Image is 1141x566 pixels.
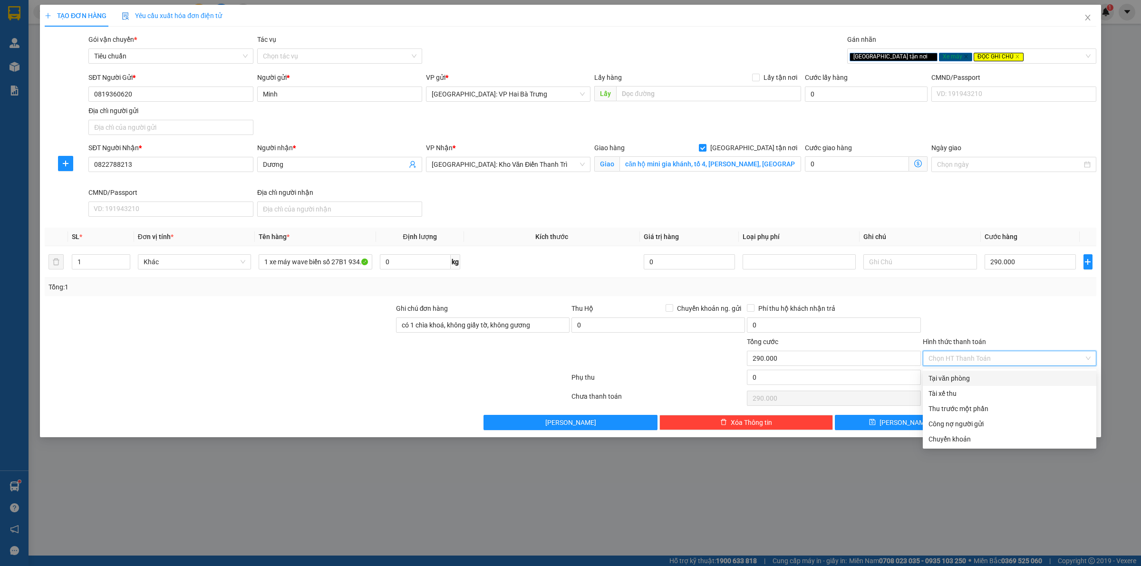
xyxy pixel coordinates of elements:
span: CÔNG TY TNHH CHUYỂN PHÁT NHANH BẢO AN [75,20,190,38]
span: Tiêu chuẩn [94,49,248,63]
span: Lấy hàng [594,74,622,81]
span: 13:42:32 [DATE] [4,66,59,74]
span: Khác [144,255,245,269]
input: Địa chỉ của người nhận [257,201,422,217]
div: Phụ thu [570,372,746,389]
input: VD: Bàn, Ghế [259,254,372,269]
span: plus [45,12,51,19]
span: close [1015,54,1020,59]
th: Ghi chú [860,228,980,246]
img: icon [122,12,129,20]
span: Phí thu hộ khách nhận trả [754,303,839,314]
div: CMND/Passport [931,72,1096,83]
span: [PERSON_NAME] [545,417,596,428]
label: Gán nhãn [847,36,876,43]
span: save [869,419,876,426]
input: 0 [644,254,735,269]
div: Người gửi [257,72,422,83]
button: delete [48,254,64,269]
strong: PHIẾU DÁN LÊN HÀNG [67,4,192,17]
input: Dọc đường [616,86,801,101]
th: Loại phụ phí [739,228,860,246]
div: Người nhận [257,143,422,153]
span: [GEOGRAPHIC_DATA] tận nơi [850,53,938,61]
span: Giao hàng [594,144,625,152]
span: close [964,54,968,59]
span: Giá trị hàng [644,233,679,240]
span: Kích thước [535,233,568,240]
input: Giao tận nơi [619,156,801,172]
span: VP Nhận [426,144,453,152]
div: Địa chỉ người gửi [88,106,253,116]
span: SL [72,233,79,240]
div: Công nợ người gửi [928,419,1091,429]
div: CMND/Passport [88,187,253,198]
span: kg [451,254,460,269]
span: Lấy [594,86,616,101]
span: Giao [594,156,619,172]
div: Tổng: 1 [48,282,440,292]
span: Mã đơn: VHBT1408250011 [4,51,145,64]
span: Gói vận chuyển [88,36,137,43]
span: Lấy tận nơi [760,72,801,83]
span: Hà Nội: Kho Văn Điển Thanh Trì [432,157,585,172]
span: Tên hàng [259,233,290,240]
span: TẠO ĐƠN HÀNG [45,12,106,19]
span: [GEOGRAPHIC_DATA] tận nơi [706,143,801,153]
div: Tại văn phòng [928,373,1091,384]
label: Tác vụ [257,36,276,43]
span: Cước hàng [985,233,1017,240]
span: Định lượng [403,233,437,240]
span: [PERSON_NAME] [880,417,930,428]
label: Hình thức thanh toán [923,338,986,345]
button: Close [1074,5,1101,31]
strong: CSKH: [26,20,50,29]
span: user-add [409,161,416,168]
div: VP gửi [426,72,591,83]
label: Cước lấy hàng [805,74,848,81]
div: Địa chỉ người nhận [257,187,422,198]
span: Xóa Thông tin [731,417,772,428]
span: Đơn vị tính [138,233,174,240]
span: delete [720,419,727,426]
button: plus [1083,254,1093,269]
span: close [929,54,934,59]
span: plus [1084,258,1092,266]
div: Chuyển khoản [928,434,1091,444]
span: Yêu cầu xuất hóa đơn điện tử [122,12,222,19]
div: SĐT Người Gửi [88,72,253,83]
button: save[PERSON_NAME] [835,415,965,430]
div: SĐT Người Nhận [88,143,253,153]
div: Tài xế thu [928,388,1091,399]
input: Ghi chú đơn hàng [396,317,570,333]
label: Ngày giao [931,144,961,152]
span: Xe máy [939,53,972,61]
span: ĐỌC GHI CHÚ [974,53,1024,61]
input: Ngày giao [937,159,1082,170]
input: Địa chỉ của người gửi [88,120,253,135]
button: [PERSON_NAME] [483,415,657,430]
div: Chưa thanh toán [570,391,746,408]
span: dollar-circle [914,160,922,167]
span: plus [58,160,73,167]
span: close [1084,14,1092,21]
button: deleteXóa Thông tin [659,415,833,430]
label: Cước giao hàng [805,144,852,152]
input: Ghi Chú [863,254,977,269]
div: Cước gửi hàng sẽ được ghi vào công nợ của người gửi [923,416,1096,432]
div: Thu trước một phần [928,403,1091,414]
button: plus [58,156,73,171]
label: Ghi chú đơn hàng [396,305,448,312]
span: Hà Nội: VP Hai Bà Trưng [432,87,585,101]
input: Cước lấy hàng [805,86,928,102]
span: Thu Hộ [571,305,593,312]
span: Chuyển khoản ng. gửi [673,303,745,314]
span: Tổng cước [747,338,778,345]
input: Cước giao hàng [805,156,909,172]
span: [PHONE_NUMBER] [4,20,72,37]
